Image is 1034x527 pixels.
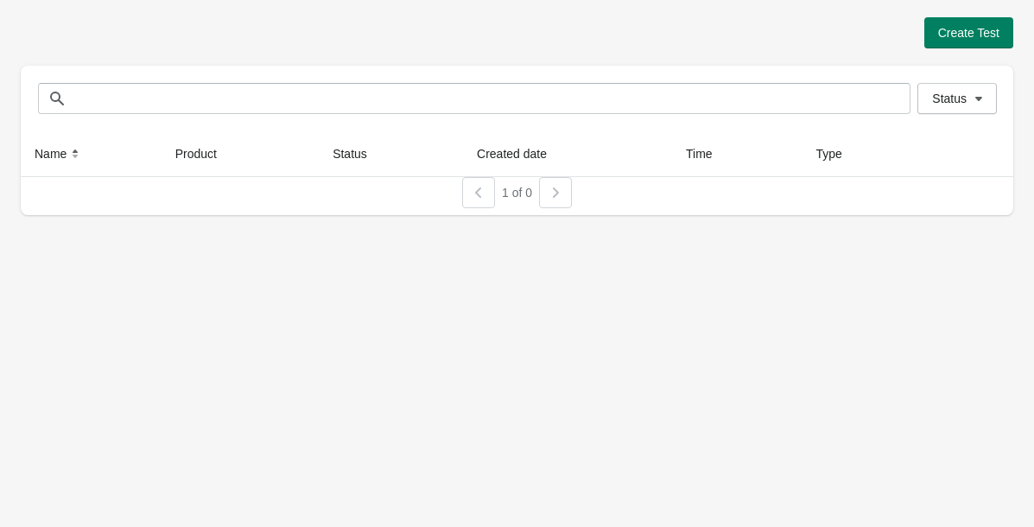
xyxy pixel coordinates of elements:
[917,83,997,114] button: Status
[924,17,1013,48] button: Create Test
[679,138,737,169] button: Time
[326,138,391,169] button: Status
[938,26,999,40] span: Create Test
[470,138,571,169] button: Created date
[809,138,866,169] button: Type
[28,138,91,169] button: Name
[168,138,241,169] button: Product
[502,186,532,200] span: 1 of 0
[932,92,967,105] span: Status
